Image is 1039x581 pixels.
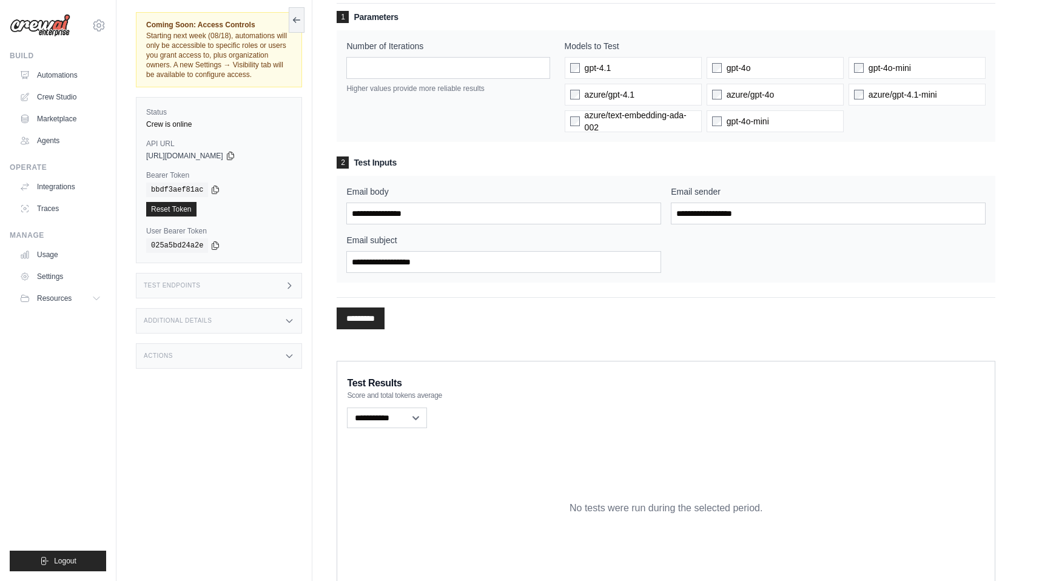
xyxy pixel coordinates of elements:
span: Resources [37,294,72,303]
label: Email body [346,186,661,198]
h3: Additional Details [144,317,212,324]
span: azure/gpt-4.1-mini [869,89,937,101]
label: Number of Iterations [346,40,550,52]
h3: Test Endpoints [144,282,201,289]
a: Settings [15,267,106,286]
label: Status [146,107,292,117]
label: Email sender [671,186,986,198]
span: 2 [337,156,349,169]
label: Models to Test [565,40,986,52]
span: azure/gpt-4.1 [585,89,635,101]
p: No tests were run during the selected period. [570,501,762,516]
label: Bearer Token [146,170,292,180]
a: Reset Token [146,202,197,217]
input: azure/text-embedding-ada-002 [570,116,580,126]
iframe: Chat Widget [978,523,1039,581]
h3: Test Inputs [337,156,995,169]
input: azure/gpt-4.1 [570,90,580,99]
span: azure/gpt-4o [727,89,775,101]
div: Crew is online [146,119,292,129]
span: azure/text-embedding-ada-002 [585,109,696,133]
div: Operate [10,163,106,172]
img: Logo [10,14,70,37]
label: Email subject [346,234,661,246]
span: Test Results [347,376,402,391]
input: azure/gpt-4.1-mini [854,90,864,99]
div: Build [10,51,106,61]
span: Logout [54,556,76,566]
div: Manage [10,230,106,240]
label: User Bearer Token [146,226,292,236]
h3: Parameters [337,11,995,23]
button: Resources [15,289,106,308]
a: Integrations [15,177,106,196]
span: Score and total tokens average [347,391,442,400]
span: gpt-4.1 [585,62,611,74]
a: Traces [15,199,106,218]
span: 1 [337,11,349,23]
input: gpt-4o-mini [712,116,722,126]
button: Logout [10,551,106,571]
span: Starting next week (08/18), automations will only be accessible to specific roles or users you gr... [146,32,287,79]
h3: Actions [144,352,173,360]
input: gpt-4.1 [570,63,580,73]
span: gpt-4o [727,62,751,74]
div: 채팅 위젯 [978,523,1039,581]
a: Automations [15,65,106,85]
input: gpt-4o [712,63,722,73]
input: gpt-4o-mini [854,63,864,73]
p: Higher values provide more reliable results [346,84,550,93]
code: bbdf3aef81ac [146,183,208,197]
input: azure/gpt-4o [712,90,722,99]
span: gpt-4o-mini [869,62,911,74]
a: Crew Studio [15,87,106,107]
label: API URL [146,139,292,149]
a: Agents [15,131,106,150]
a: Marketplace [15,109,106,129]
code: 025a5bd24a2e [146,238,208,253]
span: gpt-4o-mini [727,115,769,127]
span: [URL][DOMAIN_NAME] [146,151,223,161]
a: Usage [15,245,106,264]
span: Coming Soon: Access Controls [146,20,292,30]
